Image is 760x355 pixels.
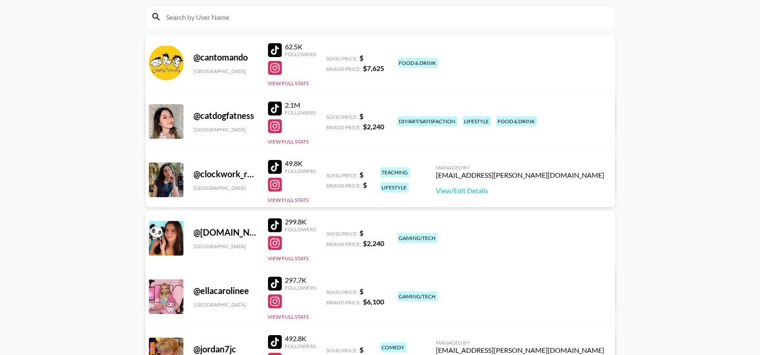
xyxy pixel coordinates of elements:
strong: $ 2,240 [363,239,385,247]
div: [GEOGRAPHIC_DATA] [194,243,258,249]
div: [GEOGRAPHIC_DATA] [194,301,258,308]
div: [GEOGRAPHIC_DATA] [194,68,258,74]
span: Song Price: [327,347,358,354]
strong: $ [363,181,367,189]
span: Song Price: [327,230,358,237]
div: @ [DOMAIN_NAME] [194,227,258,238]
a: View/Edit Details [436,186,605,195]
div: Followers [285,343,316,349]
strong: $ [360,229,364,237]
strong: $ 2,240 [363,122,385,131]
div: @ cantomando [194,52,258,63]
span: Brand Price: [327,241,362,247]
div: 2.1M [285,101,316,109]
div: gaming/tech [397,291,438,301]
div: gaming/tech [397,233,438,243]
span: Song Price: [327,114,358,120]
div: Managed By [436,339,605,346]
input: Search by User Name [161,10,609,24]
div: [GEOGRAPHIC_DATA] [194,185,258,191]
button: View Full Stats [268,80,309,86]
div: 49.8K [285,159,316,168]
div: [GEOGRAPHIC_DATA] [194,126,258,133]
div: 299.8K [285,217,316,226]
div: 492.8K [285,334,316,343]
span: Brand Price: [327,66,362,72]
strong: $ 6,100 [363,297,385,306]
span: Song Price: [327,172,358,179]
button: View Full Stats [268,313,309,320]
div: Followers [285,51,316,58]
span: Song Price: [327,55,358,62]
strong: $ [360,112,364,120]
div: [EMAIL_ADDRESS][PERSON_NAME][DOMAIN_NAME] [436,171,605,179]
span: Brand Price: [327,182,362,189]
strong: $ [360,345,364,354]
div: Followers [285,285,316,291]
div: food & drink [496,116,537,126]
span: Brand Price: [327,124,362,131]
div: teaching [380,167,410,177]
div: [EMAIL_ADDRESS][PERSON_NAME][DOMAIN_NAME] [436,346,605,355]
div: Managed By [436,164,605,171]
strong: $ [360,54,364,62]
div: @ clockwork_reads [194,169,258,179]
button: View Full Stats [268,138,309,145]
div: 297.7K [285,276,316,285]
button: View Full Stats [268,197,309,203]
strong: $ [360,170,364,179]
strong: $ [360,287,364,295]
div: lifestyle [463,116,491,126]
div: diy/art/satisfaction [397,116,457,126]
div: @ ellacarolinee [194,285,258,296]
div: Followers [285,109,316,116]
div: @ catdogfatness [194,110,258,121]
button: View Full Stats [268,255,309,262]
span: Song Price: [327,289,358,295]
div: lifestyle [380,182,409,192]
div: Followers [285,226,316,233]
strong: $ 7,625 [363,64,385,72]
div: Followers [285,168,316,174]
div: comedy [380,342,407,352]
div: 62.5K [285,42,316,51]
div: @ jordan7jc [194,344,258,355]
span: Brand Price: [327,299,362,306]
div: food & drink [397,58,438,68]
